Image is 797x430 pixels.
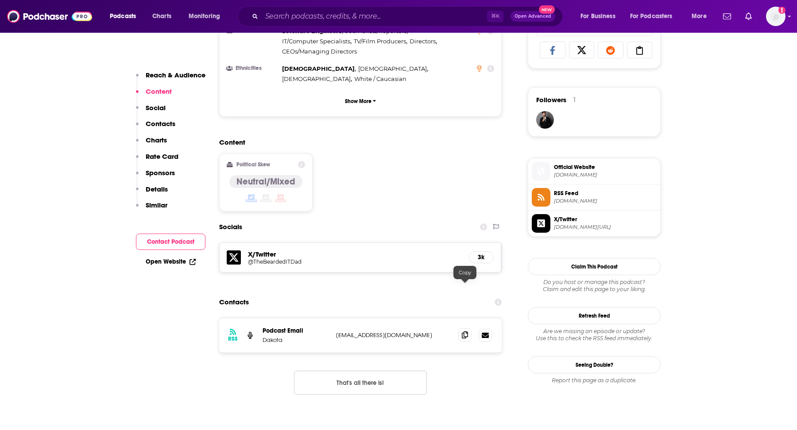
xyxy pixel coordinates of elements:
[136,136,167,152] button: Charts
[742,9,755,24] a: Show notifications dropdown
[146,119,175,128] p: Contacts
[146,87,172,96] p: Content
[294,371,427,395] button: Nothing here.
[104,9,147,23] button: open menu
[227,65,279,71] h3: Ethnicities
[282,65,355,72] span: [DEMOGRAPHIC_DATA]
[540,42,565,58] a: Share on Facebook
[146,169,175,177] p: Sponsors
[282,75,351,82] span: [DEMOGRAPHIC_DATA]
[569,42,595,58] a: Share on X/Twitter
[453,266,476,279] div: Copy
[146,258,196,265] a: Open Website
[228,335,238,342] h3: RSS
[778,7,785,14] svg: Add a profile image
[536,111,554,129] img: JohirMia
[282,38,350,45] span: IT/Computer Specialists
[146,185,168,193] p: Details
[248,258,390,265] h5: @TheBeardedITDad
[358,64,428,74] span: ,
[136,87,172,104] button: Content
[136,119,175,136] button: Contacts
[573,96,576,104] div: 1
[476,253,486,261] h5: 3k
[598,42,623,58] a: Share on Reddit
[358,65,427,72] span: [DEMOGRAPHIC_DATA]
[236,161,270,168] h2: Political Skew
[227,93,494,109] button: Show More
[282,36,352,46] span: ,
[692,10,707,23] span: More
[189,10,220,23] span: Monitoring
[539,5,555,14] span: New
[515,14,551,19] span: Open Advanced
[136,71,205,87] button: Reach & Audience
[554,198,657,204] span: anchor.fm
[345,98,371,104] p: Show More
[624,9,685,23] button: open menu
[685,9,718,23] button: open menu
[580,10,615,23] span: For Business
[410,36,437,46] span: ,
[282,48,357,55] span: CEOs/Managing Directors
[282,74,352,84] span: ,
[532,162,657,180] a: Official Website[DOMAIN_NAME]
[720,9,735,24] a: Show notifications dropdown
[147,9,177,23] a: Charts
[345,27,406,35] span: Journalists/Reporters
[146,104,166,112] p: Social
[766,7,785,26] button: Show profile menu
[511,11,555,22] button: Open AdvancedNew
[487,11,503,22] span: ⌘ K
[627,42,653,58] a: Copy Link
[282,27,342,35] span: Software Engineers
[248,250,462,258] h5: X/Twitter
[354,38,406,45] span: TV/Film Producers
[219,138,495,146] h2: Content
[110,10,136,23] span: Podcasts
[528,258,661,275] button: Claim This Podcast
[136,234,205,250] button: Contact Podcast
[554,163,657,171] span: Official Website
[146,136,167,144] p: Charts
[554,189,657,197] span: RSS Feed
[219,294,249,311] h2: Contacts
[136,169,175,185] button: Sponsors
[146,201,167,209] p: Similar
[554,172,657,178] span: thebeardeditdad.com
[7,8,92,25] img: Podchaser - Follow, Share and Rate Podcasts
[554,215,657,223] span: X/Twitter
[532,214,657,233] a: X/Twitter[DOMAIN_NAME][URL]
[146,152,178,161] p: Rate Card
[766,7,785,26] span: Logged in as TeemsPR
[263,327,329,334] p: Podcast Email
[263,336,329,344] p: Dakota
[152,10,171,23] span: Charts
[262,9,487,23] input: Search podcasts, credits, & more...
[574,9,627,23] button: open menu
[528,279,661,286] span: Do you host or manage this podcast?
[528,307,661,324] button: Refresh Feed
[354,36,407,46] span: ,
[219,219,242,235] h2: Socials
[136,152,178,169] button: Rate Card
[528,377,661,384] div: Report this page as a duplicate.
[282,64,356,74] span: ,
[766,7,785,26] img: User Profile
[136,185,168,201] button: Details
[182,9,232,23] button: open menu
[248,258,462,265] a: @TheBeardedITDad
[532,188,657,207] a: RSS Feed[DOMAIN_NAME]
[536,96,566,104] span: Followers
[410,38,436,45] span: Directors
[354,75,406,82] span: White / Caucasian
[528,279,661,293] div: Claim and edit this page to your liking.
[136,201,167,217] button: Similar
[528,356,661,373] a: Seeing Double?
[246,6,571,27] div: Search podcasts, credits, & more...
[630,10,673,23] span: For Podcasters
[554,224,657,230] span: twitter.com/TheBeardedITDad
[146,71,205,79] p: Reach & Audience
